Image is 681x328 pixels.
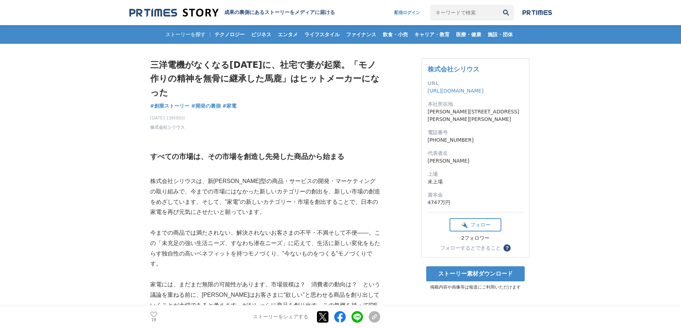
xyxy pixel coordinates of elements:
p: 今までの商品では満たされない、解決されないお客さまの不平・不満そして不便——。この「未充足の強い生活ニーズ、すなわち潜在ニーズ」に応えて、生活に新しい変化をもたらす独自性の高いベネフィットを持つ... [150,228,380,269]
a: #創業ストーリー [150,102,190,110]
span: #家電 [222,103,237,109]
dt: URL [428,80,523,87]
h1: 三洋電機がなくなる[DATE]に、社宅で妻が起業。「モノ作りの精神を無骨に継承した馬鹿」はヒットメーカーになった [150,58,380,99]
img: prtimes [523,10,552,15]
button: ？ [503,244,511,252]
span: ビジネス [248,31,274,38]
h2: すべての市場は、その市場を創造し先発した商品から始まる [150,151,380,162]
a: 医療・健康 [453,25,484,44]
p: 株式会社シリウスは、新[PERSON_NAME]型の商品・サービスの開発・マーケティングの取り組みで、今までの市場にはなかった新しいカテゴリーの創出を、新しい市場の創造をめざしています。そして、... [150,176,380,217]
dd: [PHONE_NUMBER] [428,136,523,144]
a: ライフスタイル [302,25,342,44]
span: 施設・団体 [485,31,516,38]
dt: 代表者名 [428,150,523,157]
h2: 成果の裏側にあるストーリーをメディアに届ける [224,9,335,16]
dt: 本社所在地 [428,100,523,108]
dd: 未上場 [428,178,523,186]
a: 株式会社シリウス [150,124,185,131]
p: 19 [150,318,157,322]
p: 掲載内容や画像等は報道にご利用いただけます [422,284,529,290]
span: [DATE] 13時00分 [150,115,186,121]
span: エンタメ [275,31,301,38]
div: 2フォロワー [450,235,501,242]
a: 飲食・小売 [380,25,411,44]
dt: 電話番号 [428,129,523,136]
span: ？ [505,245,510,250]
a: 施設・団体 [485,25,516,44]
input: キーワードで検索 [430,5,498,20]
p: 家電には、まだまだ無限の可能性があります。市場規模は？ 消費者の動向は？ という議論を重ねる前に、[PERSON_NAME]はお客さまに“欲しい”と思わせる商品を創り出していくことが大切であると... [150,280,380,321]
button: フォロー [450,218,501,231]
span: #開発の裏側 [191,103,221,109]
dt: 資本金 [428,191,523,199]
dd: 4747万円 [428,199,523,206]
a: 成果の裏側にあるストーリーをメディアに届ける 成果の裏側にあるストーリーをメディアに届ける [129,8,335,18]
span: 医療・健康 [453,31,484,38]
dd: [PERSON_NAME][STREET_ADDRESS][PERSON_NAME][PERSON_NAME] [428,108,523,123]
a: 配信ログイン [387,5,427,20]
a: #家電 [222,102,237,110]
span: テクノロジー [212,31,248,38]
a: テクノロジー [212,25,248,44]
a: 株式会社シリウス [428,65,479,73]
span: 飲食・小売 [380,31,411,38]
a: ストーリー素材ダウンロード [426,266,525,281]
span: ライフスタイル [302,31,342,38]
img: 成果の裏側にあるストーリーをメディアに届ける [129,8,218,18]
a: ファイナンス [343,25,379,44]
span: キャリア・教育 [411,31,452,38]
p: ストーリーをシェアする [253,314,308,320]
dt: 上場 [428,170,523,178]
a: #開発の裏側 [191,102,221,110]
a: キャリア・教育 [411,25,452,44]
span: #創業ストーリー [150,103,190,109]
button: 検索 [498,5,514,20]
a: [URL][DOMAIN_NAME] [428,88,484,94]
a: エンタメ [275,25,301,44]
div: フォローするとできること [440,245,501,250]
a: ビジネス [248,25,274,44]
span: ファイナンス [343,31,379,38]
dd: [PERSON_NAME] [428,157,523,165]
